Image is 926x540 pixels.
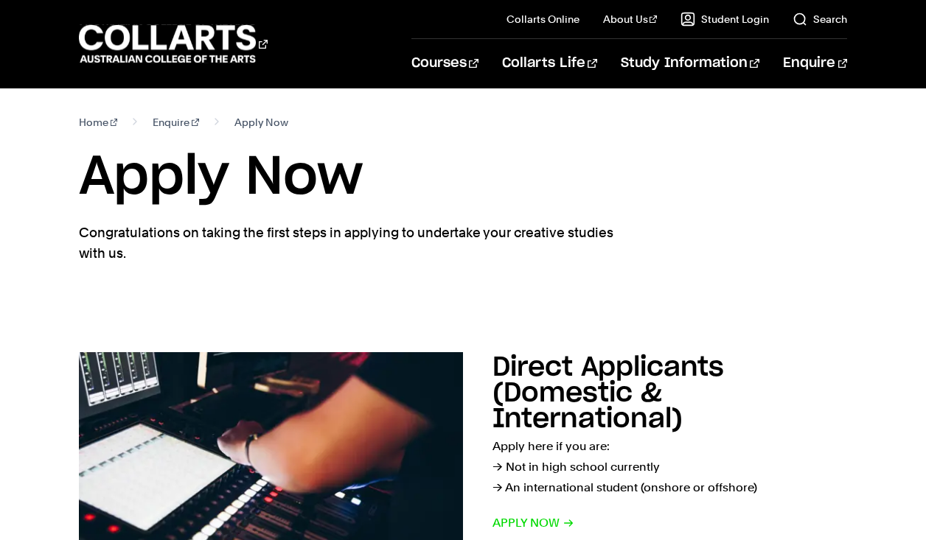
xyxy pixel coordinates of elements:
[621,39,759,88] a: Study Information
[234,112,288,133] span: Apply Now
[79,144,848,211] h1: Apply Now
[79,112,118,133] a: Home
[793,12,847,27] a: Search
[492,513,574,533] span: Apply now
[79,23,268,65] div: Go to homepage
[506,12,579,27] a: Collarts Online
[603,12,658,27] a: About Us
[492,436,847,498] p: Apply here if you are: → Not in high school currently → An international student (onshore or offs...
[783,39,847,88] a: Enquire
[680,12,769,27] a: Student Login
[492,354,724,432] h2: Direct Applicants (Domestic & International)
[79,222,617,264] p: Congratulations on taking the first steps in applying to undertake your creative studies with us.
[411,39,478,88] a: Courses
[153,112,199,133] a: Enquire
[502,39,597,88] a: Collarts Life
